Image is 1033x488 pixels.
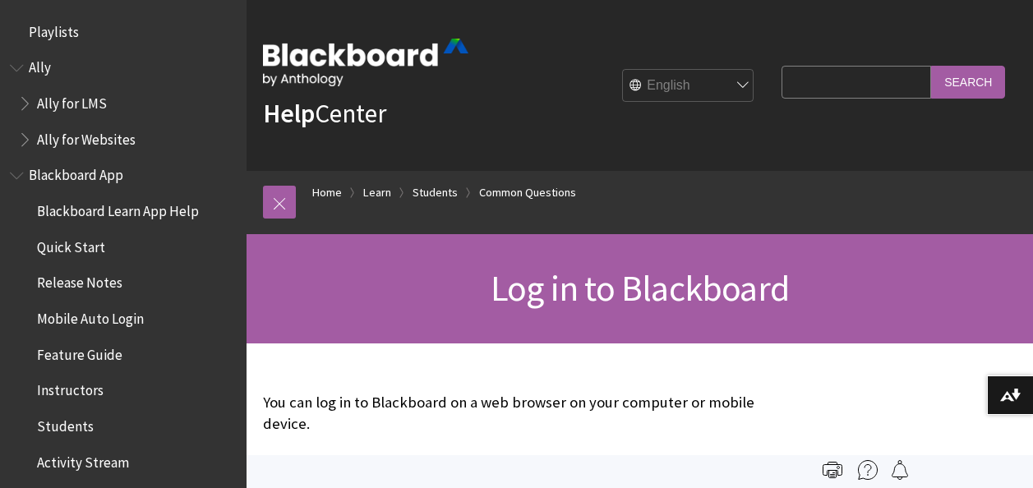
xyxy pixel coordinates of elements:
span: Log in to Blackboard [491,265,789,311]
a: Home [312,182,342,203]
nav: Book outline for Playlists [10,18,237,46]
span: Feature Guide [37,341,122,363]
img: More help [858,460,878,480]
a: Common Questions [479,182,576,203]
a: Learn [363,182,391,203]
span: Blackboard App [29,162,123,184]
p: To access Blackboard, you need: [263,450,773,472]
p: You can log in to Blackboard on a web browser on your computer or mobile device. [263,392,773,435]
nav: Book outline for Anthology Ally Help [10,54,237,154]
span: Ally for Websites [37,126,136,148]
a: Students [413,182,458,203]
span: Mobile Auto Login [37,305,144,327]
span: Ally [29,54,51,76]
span: Students [37,412,94,435]
span: Quick Start [37,233,105,256]
select: Site Language Selector [623,70,754,103]
span: Release Notes [37,269,122,292]
input: Search [931,66,1005,98]
strong: Help [263,97,315,130]
a: HelpCenter [263,97,386,130]
span: Blackboard Learn App Help [37,197,199,219]
span: Activity Stream [37,449,129,471]
img: Follow this page [890,460,910,480]
span: Instructors [37,377,104,399]
span: Ally for LMS [37,90,107,112]
img: Print [823,460,842,480]
span: Playlists [29,18,79,40]
img: Blackboard by Anthology [263,39,468,86]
